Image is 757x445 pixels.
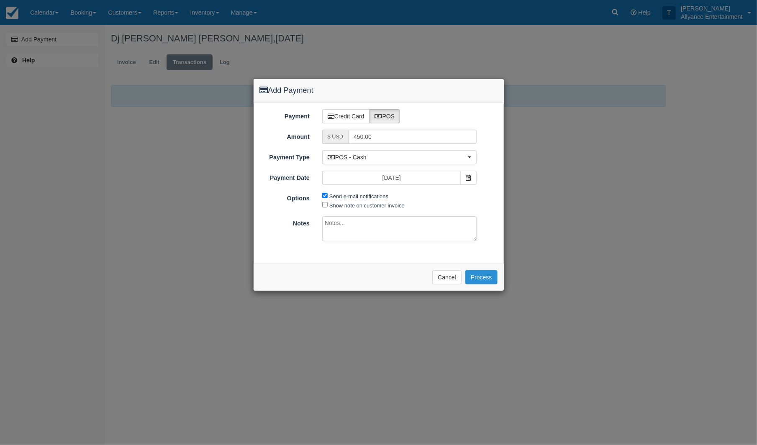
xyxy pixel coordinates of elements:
[254,130,316,141] label: Amount
[432,270,462,284] button: Cancel
[254,109,316,121] label: Payment
[254,171,316,182] label: Payment Date
[348,130,477,144] input: Valid amount required.
[260,85,498,96] h4: Add Payment
[465,270,498,284] button: Process
[328,153,466,161] span: POS - Cash
[329,193,388,199] label: Send e-mail notifications
[254,216,316,228] label: Notes
[254,191,316,203] label: Options
[322,150,477,164] button: POS - Cash
[329,202,405,209] label: Show note on customer invoice
[322,109,370,123] label: Credit Card
[370,109,400,123] label: POS
[328,134,343,140] small: $ USD
[254,150,316,162] label: Payment Type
